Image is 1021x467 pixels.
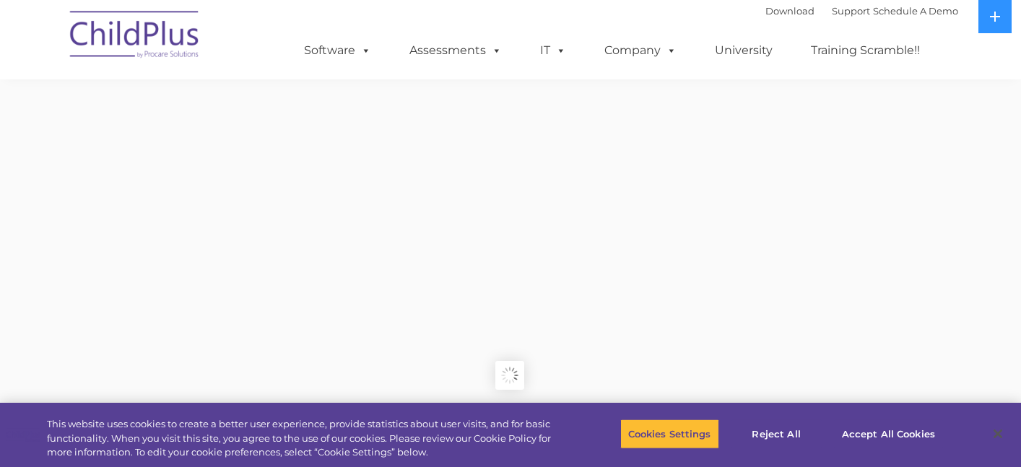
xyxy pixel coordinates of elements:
[765,5,814,17] a: Download
[620,419,719,449] button: Cookies Settings
[982,418,1014,450] button: Close
[590,36,691,65] a: Company
[395,36,516,65] a: Assessments
[832,5,870,17] a: Support
[526,36,581,65] a: IT
[700,36,787,65] a: University
[47,417,562,460] div: This website uses cookies to create a better user experience, provide statistics about user visit...
[731,419,822,449] button: Reject All
[796,36,934,65] a: Training Scramble!!
[834,419,943,449] button: Accept All Cookies
[290,36,386,65] a: Software
[63,1,207,73] img: ChildPlus by Procare Solutions
[765,5,958,17] font: |
[873,5,958,17] a: Schedule A Demo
